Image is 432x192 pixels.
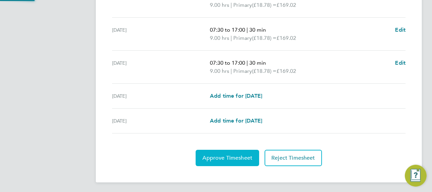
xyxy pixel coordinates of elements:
span: 9.00 hrs [210,35,229,41]
div: [DATE] [112,59,210,75]
span: | [231,68,232,74]
span: Add time for [DATE] [210,93,262,99]
div: [DATE] [112,92,210,100]
span: Approve Timesheet [202,155,252,161]
div: [DATE] [112,117,210,125]
span: Edit [395,27,406,33]
span: (£18.78) = [252,68,276,74]
span: 9.00 hrs [210,68,229,74]
a: Edit [395,59,406,67]
span: £169.02 [276,68,296,74]
span: Primary [233,1,252,9]
span: Edit [395,60,406,66]
span: Primary [233,67,252,75]
span: Reject Timesheet [271,155,315,161]
span: 9.00 hrs [210,2,229,8]
button: Reject Timesheet [265,150,322,166]
span: £169.02 [276,2,296,8]
span: (£18.78) = [252,35,276,41]
span: (£18.78) = [252,2,276,8]
span: | [231,2,232,8]
a: Edit [395,26,406,34]
a: Add time for [DATE] [210,117,262,125]
span: | [247,27,248,33]
span: 30 min [249,27,266,33]
span: 07:30 to 17:00 [210,60,245,66]
span: 07:30 to 17:00 [210,27,245,33]
span: £169.02 [276,35,296,41]
a: Add time for [DATE] [210,92,262,100]
button: Approve Timesheet [196,150,259,166]
button: Engage Resource Center [405,165,427,187]
span: Add time for [DATE] [210,117,262,124]
span: | [231,35,232,41]
span: Primary [233,34,252,42]
div: [DATE] [112,26,210,42]
span: 30 min [249,60,266,66]
span: | [247,60,248,66]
